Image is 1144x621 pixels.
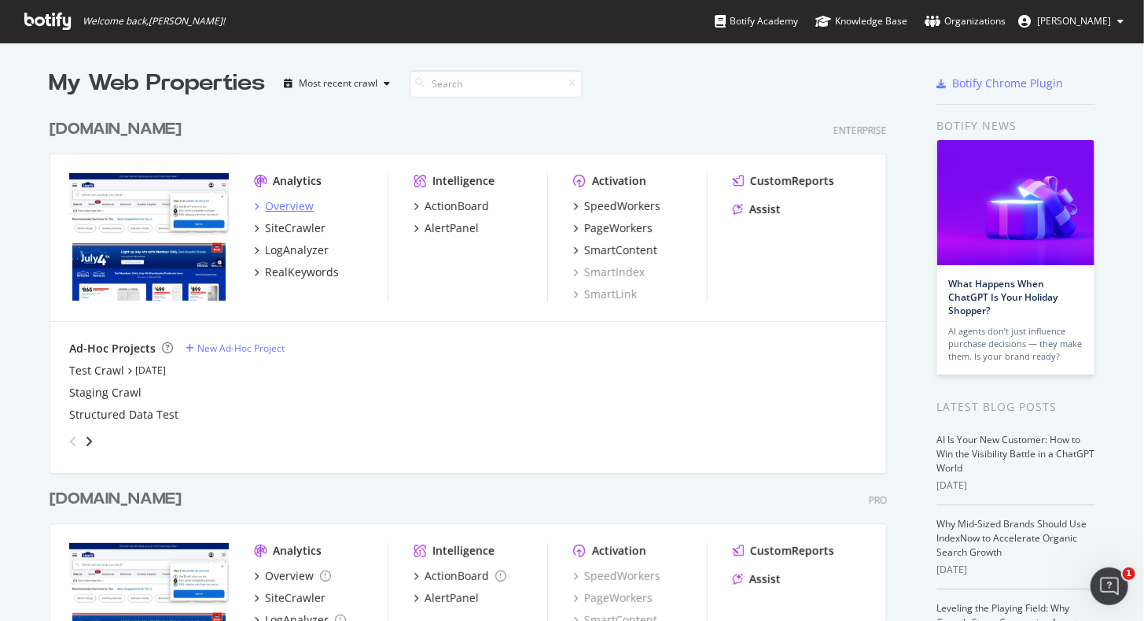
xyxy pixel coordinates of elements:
[265,242,329,258] div: LogAnalyzer
[750,543,834,559] div: CustomReports
[425,198,489,214] div: ActionBoard
[733,201,781,217] a: Assist
[869,493,887,507] div: Pro
[265,590,326,606] div: SiteCrawler
[273,543,322,559] div: Analytics
[69,407,178,423] a: Structured Data Test
[592,543,646,559] div: Activation
[254,568,331,584] a: Overview
[414,198,489,214] a: ActionBoard
[937,563,1095,577] div: [DATE]
[50,68,266,99] div: My Web Properties
[425,590,479,606] div: AlertPanel
[733,543,834,559] a: CustomReports
[83,434,94,449] div: angle-right
[925,13,1006,29] div: Organizations
[265,264,339,280] div: RealKeywords
[69,363,124,379] a: Test Crawl
[749,571,781,587] div: Assist
[733,173,834,189] a: CustomReports
[733,571,781,587] a: Assist
[50,118,182,141] div: [DOMAIN_NAME]
[50,118,188,141] a: [DOMAIN_NAME]
[69,173,229,301] img: www.lowes.com
[815,13,907,29] div: Knowledge Base
[584,198,660,214] div: SpeedWorkers
[749,201,781,217] div: Assist
[937,517,1087,559] a: Why Mid-Sized Brands Should Use IndexNow to Accelerate Organic Search Growth
[573,286,637,302] a: SmartLink
[69,385,142,401] a: Staging Crawl
[937,76,1064,91] a: Botify Chrome Plugin
[949,325,1083,363] div: AI agents don’t just influence purchase decisions — they make them. Is your brand ready?
[584,242,657,258] div: SmartContent
[254,264,339,280] a: RealKeywords
[432,173,495,189] div: Intelligence
[432,543,495,559] div: Intelligence
[953,76,1064,91] div: Botify Chrome Plugin
[197,342,285,355] div: New Ad-Hoc Project
[273,173,322,189] div: Analytics
[1006,9,1136,34] button: [PERSON_NAME]
[254,590,326,606] a: SiteCrawler
[254,242,329,258] a: LogAnalyzer
[1123,567,1135,580] span: 1
[937,140,1094,265] img: What Happens When ChatGPT Is Your Holiday Shopper?
[937,117,1095,135] div: Botify news
[425,220,479,236] div: AlertPanel
[573,264,645,280] a: SmartIndex
[69,341,156,357] div: Ad-Hoc Projects
[410,70,583,98] input: Search
[254,198,314,214] a: Overview
[300,79,378,88] div: Most recent crawl
[573,198,660,214] a: SpeedWorkers
[573,568,660,584] a: SpeedWorkers
[573,590,653,606] a: PageWorkers
[414,220,479,236] a: AlertPanel
[135,364,166,377] a: [DATE]
[50,488,182,511] div: [DOMAIN_NAME]
[715,13,798,29] div: Botify Academy
[265,220,326,236] div: SiteCrawler
[584,220,653,236] div: PageWorkers
[414,568,506,584] a: ActionBoard
[833,124,887,137] div: Enterprise
[750,173,834,189] div: CustomReports
[573,242,657,258] a: SmartContent
[937,433,1095,475] a: AI Is Your New Customer: How to Win the Visibility Battle in a ChatGPT World
[265,198,314,214] div: Overview
[414,590,479,606] a: AlertPanel
[1091,567,1128,605] iframe: Intercom live chat
[186,342,285,355] a: New Ad-Hoc Project
[949,277,1058,317] a: What Happens When ChatGPT Is Your Holiday Shopper?
[83,15,225,28] span: Welcome back, [PERSON_NAME] !
[937,398,1095,416] div: Latest Blog Posts
[425,568,489,584] div: ActionBoard
[63,429,83,454] div: angle-left
[278,71,397,96] button: Most recent crawl
[937,479,1095,493] div: [DATE]
[50,488,188,511] a: [DOMAIN_NAME]
[573,220,653,236] a: PageWorkers
[592,173,646,189] div: Activation
[1037,14,1111,28] span: Shobhalipsa Sahoo
[265,568,314,584] div: Overview
[254,220,326,236] a: SiteCrawler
